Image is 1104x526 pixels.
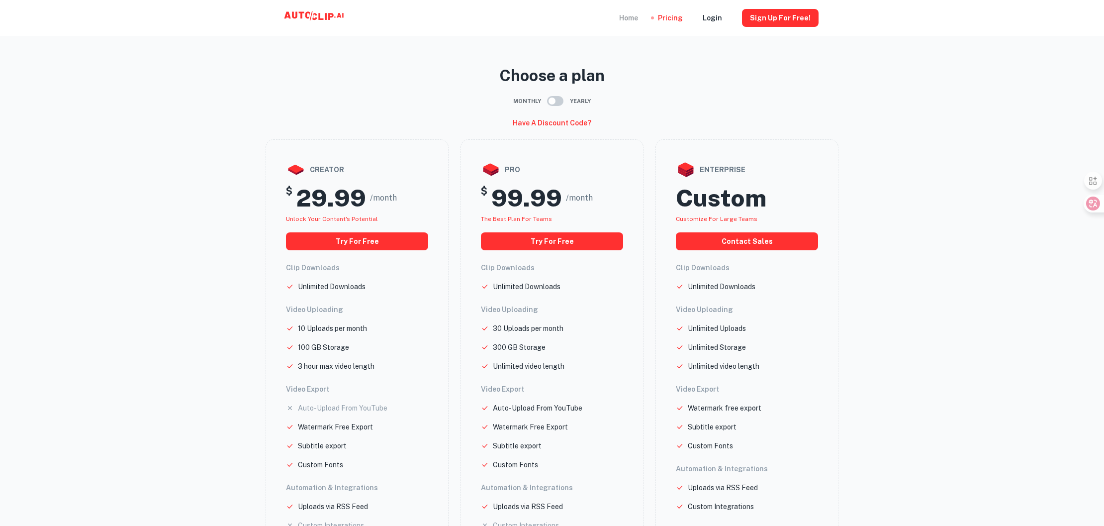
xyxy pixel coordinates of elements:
[570,97,591,105] span: Yearly
[481,184,487,212] h5: $
[493,421,568,432] p: Watermark Free Export
[688,323,746,334] p: Unlimited Uploads
[676,232,818,250] button: Contact Sales
[298,342,349,353] p: 100 GB Storage
[298,421,373,432] p: Watermark Free Export
[481,304,623,315] h6: Video Uploading
[298,459,343,470] p: Custom Fonts
[509,114,595,131] button: Have a discount code?
[493,361,564,372] p: Unlimited video length
[298,323,367,334] p: 10 Uploads per month
[676,384,818,395] h6: Video Export
[298,403,387,414] p: Auto-Upload From YouTube
[493,281,560,292] p: Unlimited Downloads
[493,440,542,451] p: Subtitle export
[481,215,552,222] span: The best plan for teams
[296,184,366,212] h2: 29.99
[286,160,428,180] div: creator
[688,440,733,451] p: Custom Fonts
[688,342,746,353] p: Unlimited Storage
[688,281,755,292] p: Unlimited Downloads
[493,342,546,353] p: 300 GB Storage
[286,384,428,395] h6: Video Export
[286,184,292,212] h5: $
[286,232,428,250] button: Try for free
[676,160,818,180] div: enterprise
[481,262,623,273] h6: Clip Downloads
[676,215,757,222] span: Customize for large teams
[493,459,538,470] p: Custom Fonts
[676,463,818,474] h6: Automation & Integrations
[481,482,623,493] h6: Automation & Integrations
[266,64,838,88] p: Choose a plan
[742,9,819,27] button: Sign Up for free!
[370,192,397,204] span: /month
[298,440,347,451] p: Subtitle export
[676,262,818,273] h6: Clip Downloads
[286,304,428,315] h6: Video Uploading
[493,403,582,414] p: Auto-Upload From YouTube
[298,281,366,292] p: Unlimited Downloads
[688,501,754,512] p: Custom Integrations
[481,232,623,250] button: Try for free
[298,501,368,512] p: Uploads via RSS Feed
[286,215,378,222] span: Unlock your Content's potential
[298,361,374,372] p: 3 hour max video length
[676,304,818,315] h6: Video Uploading
[481,384,623,395] h6: Video Export
[286,262,428,273] h6: Clip Downloads
[676,184,766,212] h2: Custom
[688,421,736,432] p: Subtitle export
[513,117,591,128] h6: Have a discount code?
[481,160,623,180] div: pro
[688,482,758,493] p: Uploads via RSS Feed
[688,403,761,414] p: Watermark free export
[493,501,563,512] p: Uploads via RSS Feed
[513,97,541,105] span: Monthly
[286,482,428,493] h6: Automation & Integrations
[493,323,563,334] p: 30 Uploads per month
[688,361,759,372] p: Unlimited video length
[566,192,593,204] span: /month
[491,184,562,212] h2: 99.99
